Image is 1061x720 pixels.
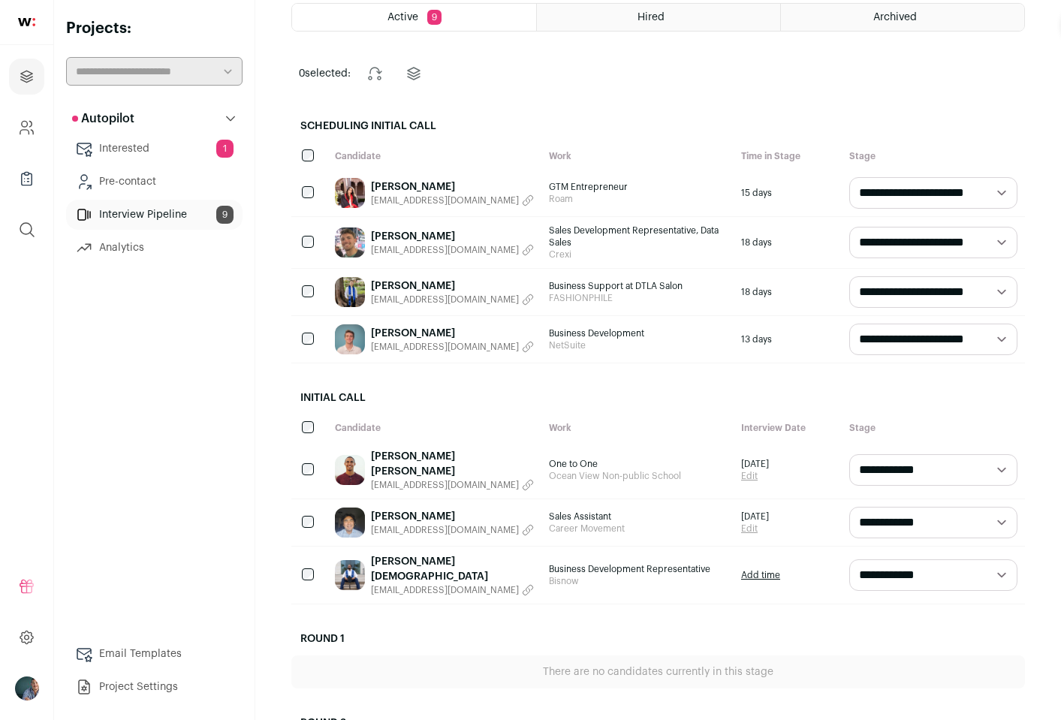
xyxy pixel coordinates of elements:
a: Hired [537,4,780,31]
span: [EMAIL_ADDRESS][DOMAIN_NAME] [371,584,519,596]
span: [EMAIL_ADDRESS][DOMAIN_NAME] [371,194,519,206]
span: [DATE] [741,511,769,523]
span: Ocean View Non-public School [549,470,726,482]
span: selected: [299,66,351,81]
span: Business Development Representative [549,563,726,575]
button: [EMAIL_ADDRESS][DOMAIN_NAME] [371,584,534,596]
h2: Projects: [66,18,243,39]
a: Edit [741,523,769,535]
button: [EMAIL_ADDRESS][DOMAIN_NAME] [371,294,534,306]
span: Crexi [549,249,726,261]
span: Active [387,12,418,23]
div: Work [541,143,734,170]
div: 15 days [734,170,842,216]
span: Sales Development Representative, Data Sales [549,224,726,249]
button: [EMAIL_ADDRESS][DOMAIN_NAME] [371,479,534,491]
h2: Initial Call [291,381,1025,414]
div: Stage [842,143,1025,170]
a: Company and ATS Settings [9,110,44,146]
a: Project Settings [66,672,243,702]
img: c70e4c95d1d6e2582de088f2156636bbdaf867438d4519e222f39363b0625068.jpg [335,455,365,485]
button: Open dropdown [15,676,39,700]
span: Business Support at DTLA Salon [549,280,726,292]
div: Time in Stage [734,143,842,170]
a: Email Templates [66,639,243,669]
span: Hired [638,12,665,23]
div: There are no candidates currently in this stage [291,655,1025,688]
span: 9 [216,206,234,224]
h2: Round 1 [291,622,1025,655]
a: [PERSON_NAME] [371,179,534,194]
div: Work [541,414,734,441]
a: Archived [781,4,1024,31]
span: Archived [873,12,917,23]
img: dc0f5b6495a187bca252b8b1827fd2c6df7d0ba7997af9c5c41f01caeb442c6c [335,277,365,307]
span: 9 [427,10,442,25]
img: 8351d762b51228382f267055b0b758572a50a9b9a4629ff92476871199a37631 [335,508,365,538]
a: [PERSON_NAME] [PERSON_NAME] [371,449,534,479]
span: [EMAIL_ADDRESS][DOMAIN_NAME] [371,244,519,256]
a: Interested1 [66,134,243,164]
h2: Scheduling Initial Call [291,110,1025,143]
span: [EMAIL_ADDRESS][DOMAIN_NAME] [371,479,519,491]
span: Bisnow [549,575,726,587]
div: 13 days [734,316,842,363]
a: Interview Pipeline9 [66,200,243,230]
span: Sales Assistant [549,511,726,523]
span: Business Development [549,327,726,339]
a: [PERSON_NAME][DEMOGRAPHIC_DATA] [371,554,534,584]
a: Analytics [66,233,243,263]
p: Autopilot [72,110,134,128]
img: 19955758-medium_jpg [15,676,39,700]
a: Add time [741,569,780,581]
a: Projects [9,59,44,95]
span: One to One [549,458,726,470]
button: [EMAIL_ADDRESS][DOMAIN_NAME] [371,194,534,206]
span: [EMAIL_ADDRESS][DOMAIN_NAME] [371,341,519,353]
span: FASHIONPHILE [549,292,726,304]
button: Autopilot [66,104,243,134]
div: Candidate [327,414,541,441]
a: Company Lists [9,161,44,197]
span: [EMAIL_ADDRESS][DOMAIN_NAME] [371,524,519,536]
span: 1 [216,140,234,158]
img: 1786a9f06a949faa426fabd2061fb54ab936b8d2d4db0f8067c97b7cbbbafdbf.jpg [335,178,365,208]
a: [PERSON_NAME] [371,279,534,294]
div: 18 days [734,269,842,315]
img: 127d0f07ccf19860052b95f924588242a8f4f32dc77edf8cda959c24f4522100.jpg [335,227,365,258]
img: wellfound-shorthand-0d5821cbd27db2630d0214b213865d53afaa358527fdda9d0ea32b1df1b89c2c.svg [18,18,35,26]
span: Roam [549,193,726,205]
a: Pre-contact [66,167,243,197]
img: 72eaac48669c1ed1206b8efd5a0fe6a5351c64bd1a17eba41ed5e7e497b27224.jpg [335,324,365,354]
div: Interview Date [734,414,842,441]
span: [EMAIL_ADDRESS][DOMAIN_NAME] [371,294,519,306]
div: Stage [842,414,1025,441]
span: Career Movement [549,523,726,535]
img: 519ebb6d79938fd73cf1a3e404fa9bb8bf9474ab140284d74c0610e273b915d9.jpg [335,560,365,590]
span: GTM Entrepreneur [549,181,726,193]
span: 0 [299,68,305,79]
span: NetSuite [549,339,726,351]
button: [EMAIL_ADDRESS][DOMAIN_NAME] [371,524,534,536]
div: Candidate [327,143,541,170]
a: [PERSON_NAME] [371,229,534,244]
a: Edit [741,470,769,482]
button: [EMAIL_ADDRESS][DOMAIN_NAME] [371,244,534,256]
a: [PERSON_NAME] [371,326,534,341]
button: [EMAIL_ADDRESS][DOMAIN_NAME] [371,341,534,353]
div: 18 days [734,217,842,268]
a: [PERSON_NAME] [371,509,534,524]
span: [DATE] [741,458,769,470]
